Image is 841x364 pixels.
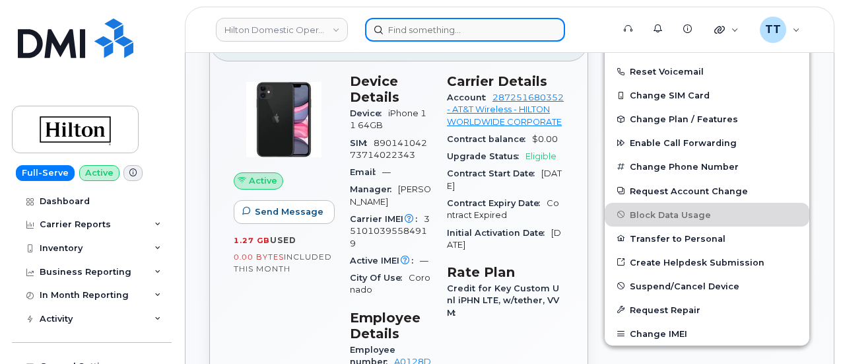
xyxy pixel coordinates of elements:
span: Send Message [255,205,323,218]
span: Eligible [525,151,556,161]
h3: Device Details [350,73,431,105]
span: Active [249,174,277,187]
span: Carrier IMEI [350,214,424,224]
button: Block Data Usage [605,203,809,227]
span: Change Plan / Features [630,114,738,124]
a: Hilton Domestic Operating Company Inc [216,18,348,42]
div: Travis Tedesco [751,17,809,43]
span: Device [350,108,388,118]
span: Email [350,167,382,177]
span: Contract Expiry Date [447,198,547,208]
span: SIM [350,138,374,148]
span: Active IMEI [350,256,420,266]
iframe: Messenger Launcher [784,307,831,354]
div: Quicklinks [705,17,748,43]
span: Upgrade Status [447,151,525,161]
input: Find something... [365,18,565,42]
button: Request Repair [605,298,809,322]
button: Change IMEI [605,322,809,346]
button: Change SIM Card [605,83,809,107]
span: Initial Activation Date [447,228,551,238]
span: 1.27 GB [234,236,270,245]
span: iPhone 11 64GB [350,108,426,130]
span: 351010395584919 [350,214,430,248]
button: Change Plan / Features [605,107,809,131]
span: — [382,167,391,177]
button: Transfer to Personal [605,227,809,250]
a: Create Helpdesk Submission [605,250,809,274]
button: Request Account Change [605,179,809,203]
span: [DATE] [447,168,562,190]
span: [PERSON_NAME] [350,184,431,206]
h3: Employee Details [350,310,431,342]
span: — [420,256,428,266]
span: TT [765,22,781,38]
span: Manager [350,184,398,194]
a: 287251680352 - AT&T Wireless - HILTON WORLDWIDE CORPORATE [447,92,564,127]
span: Credit for Key Custom Unl iPHN LTE, w/tether, VVM [447,283,559,318]
button: Reset Voicemail [605,59,809,83]
img: iPhone_11.jpg [244,80,323,159]
span: Contract Start Date [447,168,541,178]
button: Change Phone Number [605,155,809,178]
h3: Rate Plan [447,264,564,280]
h3: Carrier Details [447,73,564,89]
span: used [270,235,296,245]
span: $0.00 [532,134,558,144]
span: Suspend/Cancel Device [630,281,739,291]
span: [DATE] [447,228,561,250]
span: Contract balance [447,134,532,144]
span: City Of Use [350,273,409,283]
span: Add Roaming Package [615,42,735,54]
button: Enable Call Forwarding [605,131,809,155]
span: Account [447,92,492,102]
button: Send Message [234,200,335,224]
span: 89014104273714022343 [350,138,427,160]
button: Suspend/Cancel Device [605,274,809,298]
span: 0.00 Bytes [234,252,284,262]
span: Enable Call Forwarding [630,138,737,148]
